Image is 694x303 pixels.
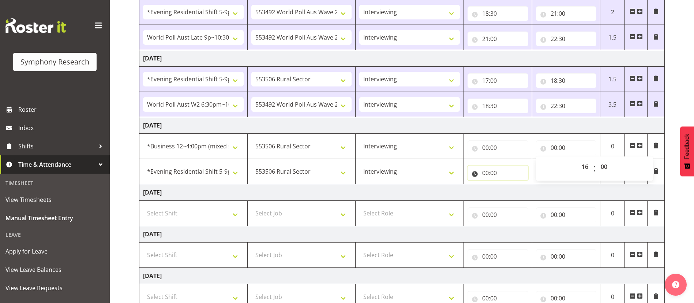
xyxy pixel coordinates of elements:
input: Click to select... [536,6,597,21]
img: Rosterit website logo [5,18,66,33]
span: View Leave Balances [5,264,104,275]
td: [DATE] [139,268,665,284]
span: View Leave Requests [5,282,104,293]
span: Roster [18,104,106,115]
td: 0 [600,243,625,268]
input: Click to select... [468,6,528,21]
div: Symphony Research [20,56,89,67]
a: Apply for Leave [2,242,108,260]
td: [DATE] [139,50,665,67]
td: 0 [600,201,625,226]
td: 0 [600,134,625,159]
td: [DATE] [139,117,665,134]
input: Click to select... [468,140,528,155]
a: Manual Timesheet Entry [2,209,108,227]
a: View Leave Requests [2,279,108,297]
td: [DATE] [139,226,665,243]
input: Click to select... [536,32,597,46]
span: Manual Timesheet Entry [5,213,104,223]
input: Click to select... [536,249,597,264]
span: View Timesheets [5,194,104,205]
input: Click to select... [468,207,528,222]
span: Apply for Leave [5,246,104,257]
input: Click to select... [468,73,528,88]
input: Click to select... [468,99,528,113]
span: Inbox [18,122,106,133]
span: : [593,159,596,178]
span: Feedback [684,134,690,159]
div: Leave [2,227,108,242]
input: Click to select... [536,99,597,113]
td: 1.5 [600,25,625,50]
a: View Leave Balances [2,260,108,279]
input: Click to select... [468,32,528,46]
span: Time & Attendance [18,159,95,170]
input: Click to select... [468,166,528,180]
td: [DATE] [139,184,665,201]
input: Click to select... [536,207,597,222]
a: View Timesheets [2,191,108,209]
input: Click to select... [536,140,597,155]
button: Feedback - Show survey [680,126,694,176]
img: help-xxl-2.png [672,281,679,288]
input: Click to select... [536,73,597,88]
span: Shifts [18,141,95,152]
div: Timesheet [2,175,108,191]
td: 3.5 [600,92,625,117]
input: Click to select... [468,249,528,264]
td: 1.5 [600,67,625,92]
